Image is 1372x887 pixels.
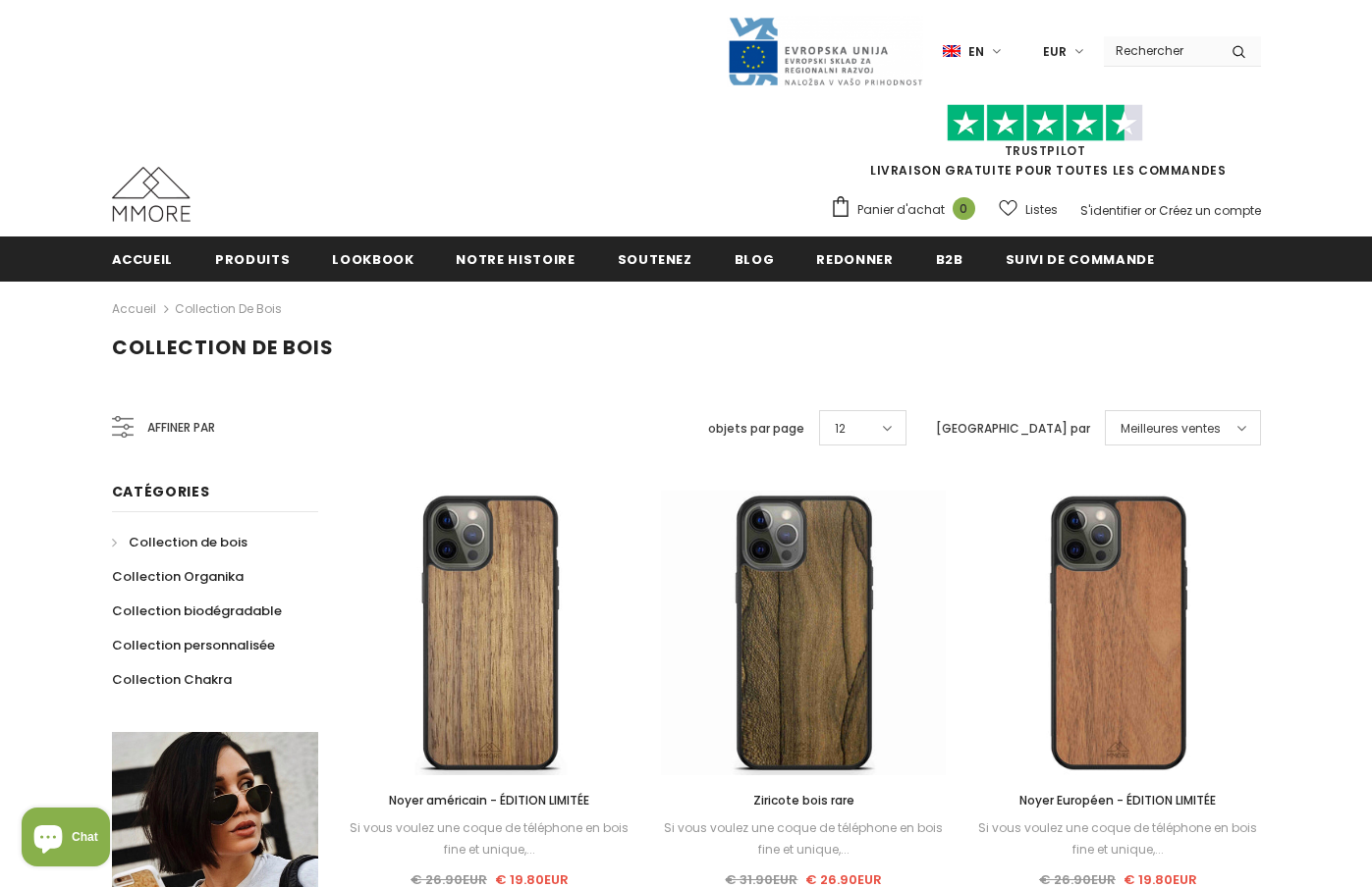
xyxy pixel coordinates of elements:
[936,419,1090,439] label: [GEOGRAPHIC_DATA] par
[1080,202,1141,219] a: S'identifier
[947,104,1143,142] img: Faites confiance aux étoiles pilotes
[147,417,215,439] span: Affiner par
[999,192,1058,227] a: Listes
[215,250,290,269] span: Produits
[1019,792,1216,809] span: Noyer Européen - ÉDITION LIMITÉE
[727,42,923,59] a: Javni Razpis
[389,792,589,809] span: Noyer américain - ÉDITION LIMITÉE
[112,559,244,594] a: Collection Organika
[735,236,775,281] a: Blog
[1121,419,1221,439] span: Meilleures ventes
[112,567,244,586] span: Collection Organika
[816,236,893,281] a: Redonner
[112,662,232,697] a: Collection Chakra
[112,601,282,620] span: Collection biodégradable
[129,533,247,551] span: Collection de bois
[618,236,692,281] a: soutenez
[112,482,210,501] span: Catégories
[1144,202,1156,219] span: or
[1104,36,1217,65] input: Search Site
[968,42,984,62] span: en
[708,419,804,439] label: objets par page
[953,197,975,220] span: 0
[456,236,575,281] a: Notre histoire
[112,670,232,689] span: Collection Chakra
[975,790,1260,811] a: Noyer Européen - ÉDITION LIMITÉE
[975,817,1260,861] div: Si vous voulez une coque de téléphone en bois fine et unique,...
[1025,200,1058,220] span: Listes
[175,300,282,317] a: Collection de bois
[112,636,275,654] span: Collection personnalisée
[661,817,946,861] div: Si vous voulez une coque de téléphone en bois fine et unique,...
[835,419,846,439] span: 12
[112,236,174,281] a: Accueil
[735,250,775,269] span: Blog
[816,250,893,269] span: Redonner
[348,817,632,861] div: Si vous voulez une coque de téléphone en bois fine et unique,...
[332,250,413,269] span: Lookbook
[112,250,174,269] span: Accueil
[112,628,275,662] a: Collection personnalisée
[1006,236,1155,281] a: Suivi de commande
[936,236,963,281] a: B2B
[857,200,945,220] span: Panier d'achat
[1006,250,1155,269] span: Suivi de commande
[618,250,692,269] span: soutenez
[753,792,854,809] span: Ziricote bois rare
[661,790,946,811] a: Ziricote bois rare
[456,250,575,269] span: Notre histoire
[727,16,923,87] img: Javni Razpis
[112,167,191,222] img: Cas MMORE
[112,297,156,321] a: Accueil
[112,334,334,361] span: Collection de bois
[112,594,282,628] a: Collection biodégradable
[830,113,1261,179] span: LIVRAISON GRATUITE POUR TOUTES LES COMMANDES
[936,250,963,269] span: B2B
[1005,142,1086,159] a: TrustPilot
[332,236,413,281] a: Lookbook
[943,43,960,60] img: i-lang-1.png
[112,525,247,559] a: Collection de bois
[830,195,985,225] a: Panier d'achat 0
[16,808,116,871] inbox-online-store-chat: Shopify online store chat
[1159,202,1261,219] a: Créez un compte
[215,236,290,281] a: Produits
[1043,42,1067,62] span: EUR
[348,790,632,811] a: Noyer américain - ÉDITION LIMITÉE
